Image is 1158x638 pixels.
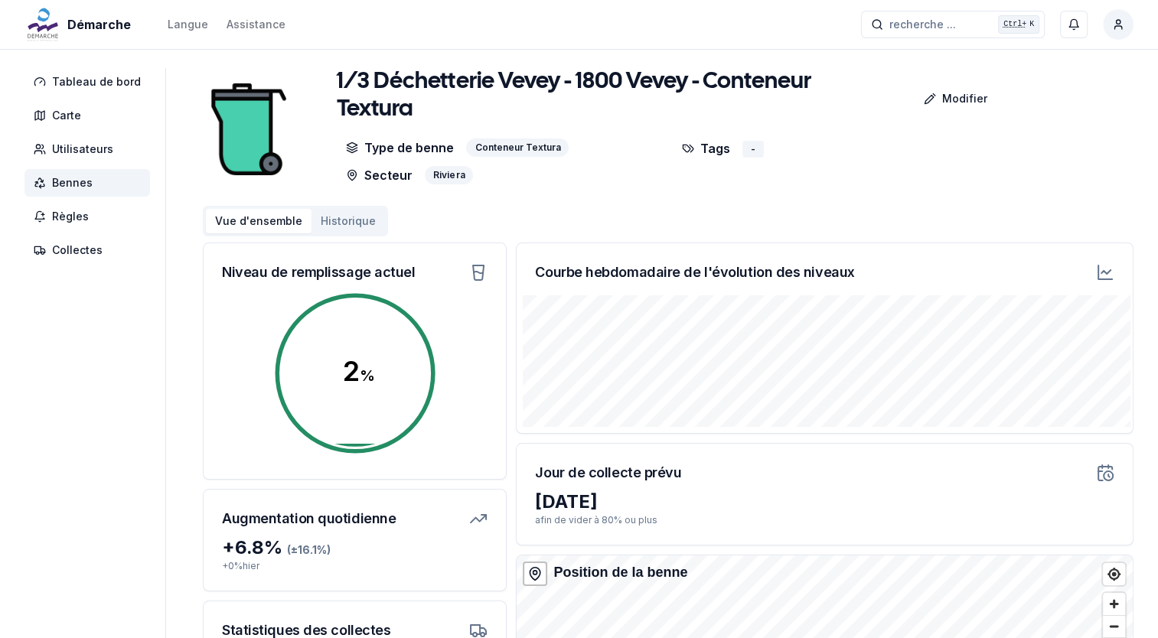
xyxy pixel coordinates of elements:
div: [DATE] [535,490,1114,514]
a: Démarche [24,15,137,34]
a: Utilisateurs [24,135,156,163]
button: recherche ...Ctrl+K [861,11,1045,38]
img: bin Image [203,68,295,190]
h3: Courbe hebdomadaire de l'évolution des niveaux [535,262,854,283]
span: Démarche [67,15,131,34]
img: Démarche Logo [24,6,61,43]
p: Type de benne [346,138,454,157]
a: Règles [24,203,156,230]
span: (± 16.1 %) [287,543,331,556]
a: Carte [24,102,156,129]
span: Bennes [52,175,93,190]
h3: Niveau de remplissage actuel [222,262,415,283]
button: Langue [168,15,208,34]
span: recherche ... [889,17,956,32]
h3: Augmentation quotidienne [222,508,396,529]
div: Langue [168,17,208,32]
button: Zoom out [1103,615,1125,637]
div: Riviera [425,166,473,184]
button: Zoom in [1103,593,1125,615]
div: - [742,141,764,158]
p: Secteur [346,166,413,184]
a: Assistance [227,15,285,34]
a: Bennes [24,169,156,197]
p: Modifier [942,91,987,106]
p: + 0 % hier [222,560,488,572]
span: Tableau de bord [52,74,141,90]
a: Tableau de bord [24,68,156,96]
a: Modifier [881,83,1000,114]
a: Collectes [24,236,156,264]
span: Utilisateurs [52,142,113,157]
div: Position de la benne [553,562,687,583]
span: Carte [52,108,81,123]
p: afin de vider à 80% ou plus [535,514,1114,526]
span: Collectes [52,243,103,258]
div: Conteneur Textura [466,138,569,157]
h3: Jour de collecte prévu [535,462,681,483]
span: Règles [52,209,89,224]
span: Zoom out [1103,616,1125,637]
button: Find my location [1103,563,1125,585]
button: Vue d'ensemble [206,209,312,233]
p: Tags [682,138,730,158]
button: Historique [312,209,385,233]
div: + 6.8 % [222,535,488,560]
h1: 1/3 Déchetterie Vevey - 1800 Vevey - Conteneur Textura [337,68,880,123]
